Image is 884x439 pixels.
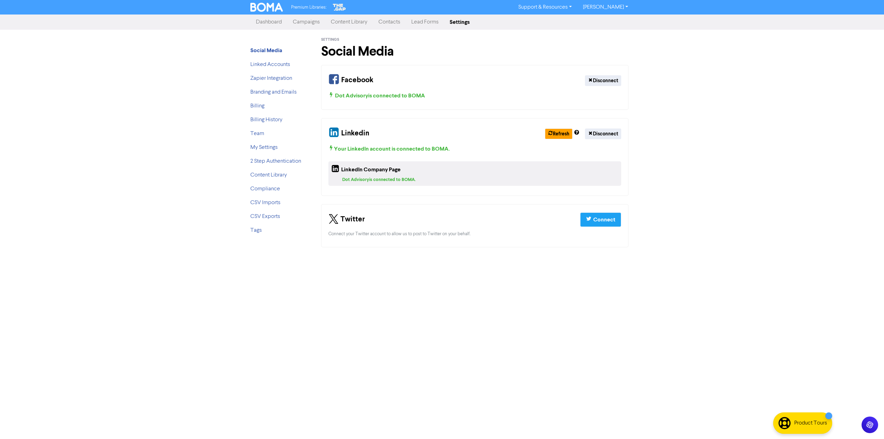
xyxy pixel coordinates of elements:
[580,212,621,227] button: Connect
[250,131,264,136] a: Team
[250,76,292,81] a: Zapier Integration
[328,125,369,142] div: Linkedin
[513,2,577,13] a: Support & Resources
[287,15,325,29] a: Campaigns
[577,2,634,13] a: [PERSON_NAME]
[331,164,401,176] div: LinkedIn Company Page
[250,159,301,164] a: 2 Step Authentication
[321,37,339,42] span: Settings
[250,172,287,178] a: Content Library
[545,128,573,139] button: Refresh
[585,75,621,86] button: Disconnect
[250,103,265,109] a: Billing
[250,15,287,29] a: Dashboard
[328,72,373,89] div: Facebook
[250,48,282,54] a: Social Media
[328,145,621,153] div: Your LinkedIn account is connected to BOMA .
[250,145,278,150] a: My Settings
[250,3,283,12] img: BOMA Logo
[593,216,615,224] div: Connect
[585,128,621,139] button: Disconnect
[332,3,347,12] img: The Gap
[321,204,628,247] div: Your Twitter Connection
[250,117,282,123] a: Billing History
[250,186,280,192] a: Compliance
[328,211,365,228] div: Twitter
[321,44,628,59] h1: Social Media
[250,47,282,54] strong: Social Media
[250,228,262,233] a: Tags
[444,15,475,29] a: Settings
[342,176,618,183] div: Dot Advisory is connected to BOMA.
[373,15,406,29] a: Contacts
[321,65,628,110] div: Your Facebook Connection
[328,231,621,237] div: Connect your Twitter account to allow us to post to Twitter on your behalf.
[250,89,297,95] a: Branding and Emails
[406,15,444,29] a: Lead Forms
[250,62,290,67] a: Linked Accounts
[321,118,628,196] div: Your Linkedin and Company Page Connection
[328,92,621,100] div: Dot Advisory is connected to BOMA
[250,200,280,206] a: CSV Imports
[250,214,280,219] a: CSV Exports
[291,5,326,10] span: Premium Libraries:
[797,364,884,439] iframe: Chat Widget
[325,15,373,29] a: Content Library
